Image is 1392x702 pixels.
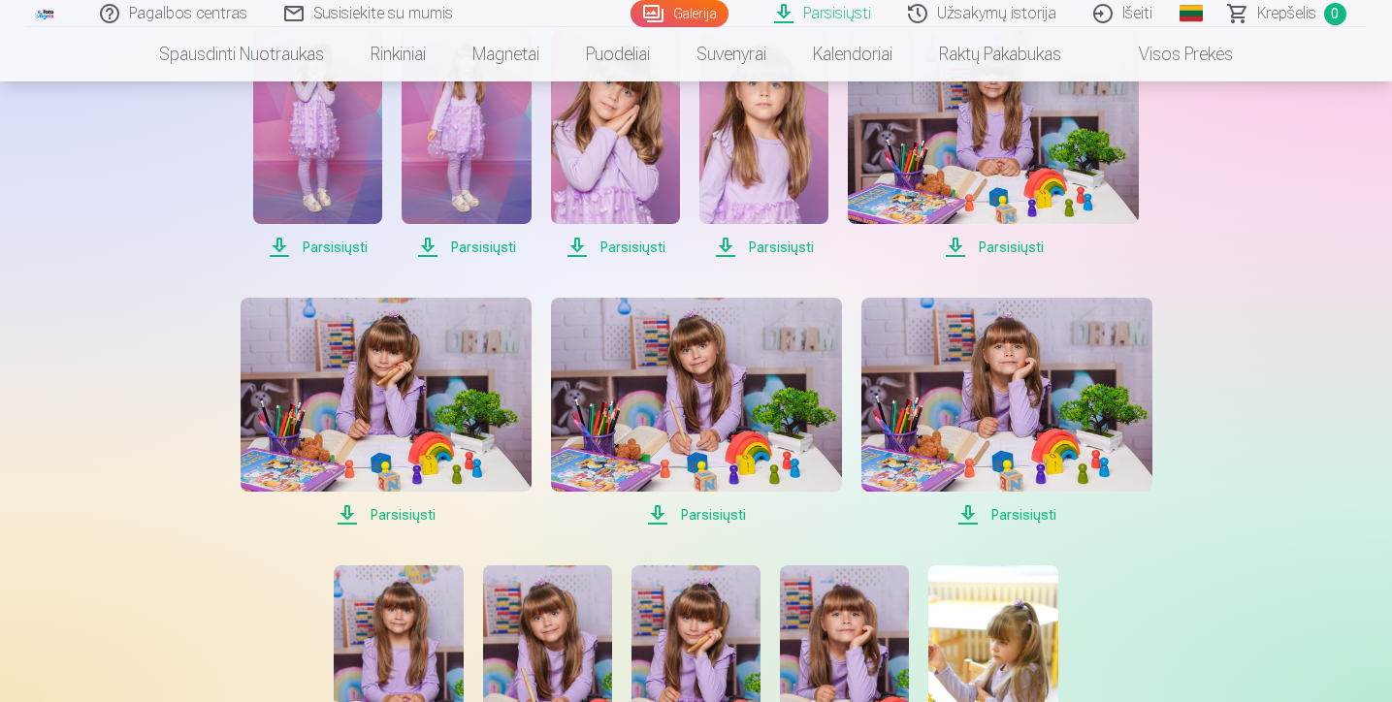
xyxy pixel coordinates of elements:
[402,236,531,259] span: Parsisiųsti
[402,30,531,259] a: Parsisiųsti
[241,503,532,526] span: Parsisiųsti
[253,30,382,259] a: Parsisiųsti
[1324,3,1346,25] span: 0
[861,503,1152,526] span: Parsisiųsti
[551,236,680,259] span: Parsisiųsti
[551,298,842,526] a: Parsisiųsti
[916,27,1084,81] a: Raktų pakabukas
[136,27,347,81] a: Spausdinti nuotraukas
[551,503,842,526] span: Parsisiųsti
[253,236,382,259] span: Parsisiųsti
[699,30,828,259] a: Parsisiųsti
[848,30,1139,259] a: Parsisiųsti
[848,236,1139,259] span: Parsisiųsti
[449,27,563,81] a: Magnetai
[699,236,828,259] span: Parsisiųsti
[563,27,673,81] a: Puodeliai
[790,27,916,81] a: Kalendoriai
[551,30,680,259] a: Parsisiųsti
[1084,27,1256,81] a: Visos prekės
[861,298,1152,526] a: Parsisiųsti
[1257,2,1316,25] span: Krepšelis
[241,298,532,526] a: Parsisiųsti
[35,8,56,19] img: /fa2
[347,27,449,81] a: Rinkiniai
[673,27,790,81] a: Suvenyrai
